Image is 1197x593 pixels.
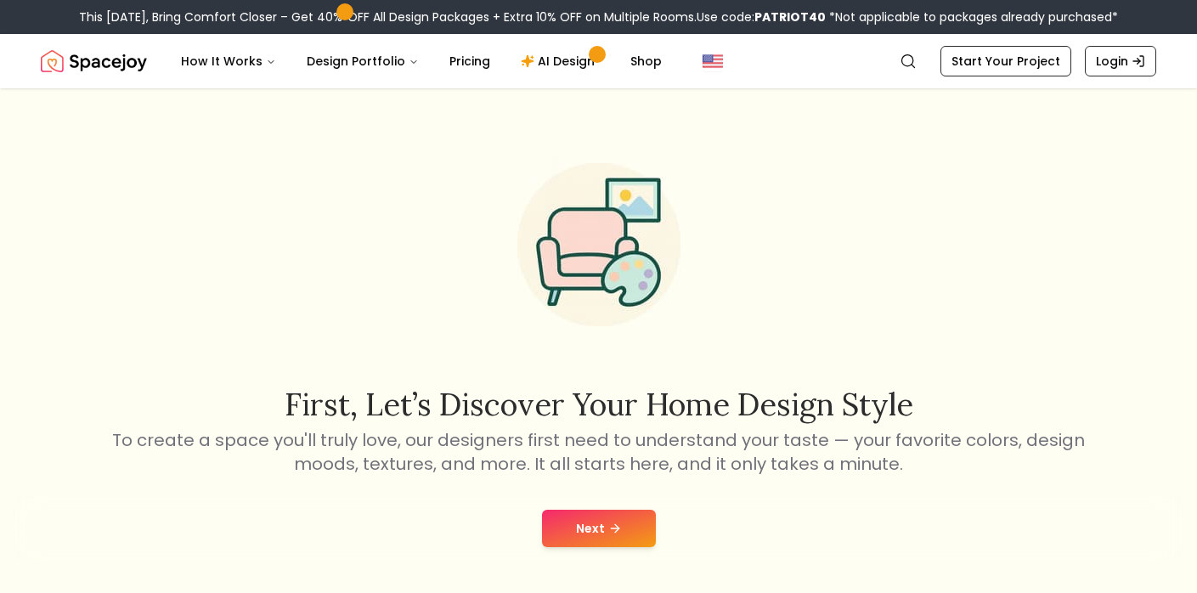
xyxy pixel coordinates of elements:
[826,8,1118,25] span: *Not applicable to packages already purchased*
[41,44,147,78] a: Spacejoy
[79,8,1118,25] div: This [DATE], Bring Comfort Closer – Get 40% OFF All Design Packages + Extra 10% OFF on Multiple R...
[617,44,675,78] a: Shop
[167,44,290,78] button: How It Works
[110,387,1088,421] h2: First, let’s discover your home design style
[490,136,708,353] img: Start Style Quiz Illustration
[940,46,1071,76] a: Start Your Project
[697,8,826,25] span: Use code:
[507,44,613,78] a: AI Design
[1085,46,1156,76] a: Login
[754,8,826,25] b: PATRIOT40
[167,44,675,78] nav: Main
[41,44,147,78] img: Spacejoy Logo
[703,51,723,71] img: United States
[110,428,1088,476] p: To create a space you'll truly love, our designers first need to understand your taste — your fav...
[436,44,504,78] a: Pricing
[293,44,432,78] button: Design Portfolio
[41,34,1156,88] nav: Global
[542,510,656,547] button: Next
